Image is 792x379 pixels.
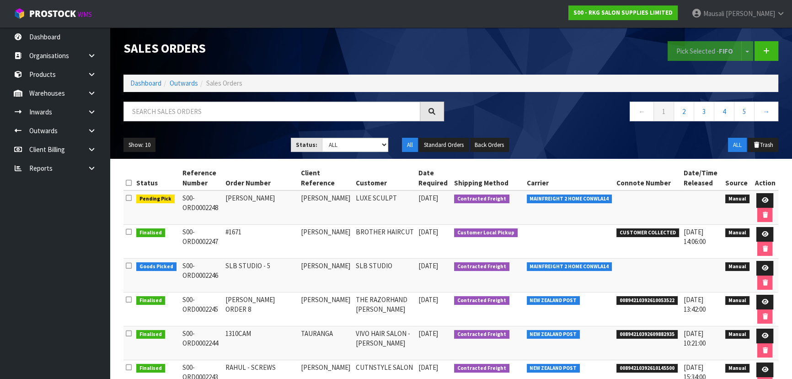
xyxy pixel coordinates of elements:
td: BROTHER HAIRCUT [353,225,416,259]
button: Pick Selected -FIFO [668,41,742,61]
th: Customer [353,166,416,190]
input: Search sales orders [123,102,420,121]
span: Finalised [136,296,165,305]
span: ProStock [29,8,76,20]
strong: S00 - RKG SALON SUPPLIES LIMITED [573,9,673,16]
span: Contracted Freight [454,262,509,271]
span: Contracted Freight [454,296,509,305]
button: Standard Orders [419,138,469,152]
span: Contracted Freight [454,364,509,373]
span: Finalised [136,364,165,373]
td: S00-ORD0002246 [180,259,223,292]
span: NEW ZEALAND POST [527,364,580,373]
td: S00-ORD0002244 [180,326,223,360]
td: S00-ORD0002248 [180,190,223,225]
td: [PERSON_NAME] [299,190,353,225]
strong: FIFO [719,47,733,55]
a: 5 [734,102,755,121]
td: TAURANGA [299,326,353,360]
td: [PERSON_NAME] [299,292,353,326]
span: Pending Pick [136,195,175,204]
span: Manual [725,330,749,339]
span: MAINFREIGHT 2 HOME CONWLA14 [527,195,612,204]
td: [PERSON_NAME] ORDER 8 [223,292,299,326]
td: THE RAZORHAND [PERSON_NAME] [353,292,416,326]
td: [PERSON_NAME] [299,259,353,292]
th: Client Reference [299,166,353,190]
span: [DATE] [418,329,438,338]
th: Action [752,166,778,190]
th: Date/Time Released [681,166,723,190]
td: 1310CAM [223,326,299,360]
button: Show: 10 [123,138,155,152]
a: → [754,102,778,121]
span: Contracted Freight [454,195,509,204]
h1: Sales Orders [123,41,444,55]
a: 4 [714,102,734,121]
span: 00894210392610145500 [616,364,678,373]
button: Back Orders [470,138,509,152]
th: Reference Number [180,166,223,190]
a: 1 [653,102,674,121]
span: [DATE] [418,295,438,304]
span: [DATE] [418,227,438,236]
span: NEW ZEALAND POST [527,330,580,339]
span: Manual [725,364,749,373]
span: 00894210392609882935 [616,330,678,339]
td: [PERSON_NAME] [299,225,353,259]
span: Manual [725,262,749,271]
td: SLB STUDIO - 5 [223,259,299,292]
button: All [402,138,418,152]
th: Status [134,166,180,190]
a: Dashboard [130,79,161,87]
span: Manual [725,228,749,238]
span: MAINFREIGHT 2 HOME CONWLA14 [527,262,612,271]
a: 2 [674,102,694,121]
span: [DATE] [418,194,438,202]
span: Finalised [136,228,165,238]
img: cube-alt.png [14,8,25,19]
th: Source [723,166,752,190]
th: Shipping Method [452,166,524,190]
td: LUXE SCULPT [353,190,416,225]
span: [PERSON_NAME] [726,9,775,18]
a: 3 [694,102,714,121]
span: Manual [725,195,749,204]
a: ← [630,102,654,121]
td: S00-ORD0002247 [180,225,223,259]
td: [PERSON_NAME] [223,190,299,225]
span: Goods Picked [136,262,177,271]
span: Mausali [703,9,724,18]
span: 00894210392610053522 [616,296,678,305]
th: Connote Number [614,166,681,190]
span: CUSTOMER COLLECTED [616,228,679,238]
strong: Status: [296,141,317,149]
small: WMS [78,10,92,19]
td: #1671 [223,225,299,259]
th: Carrier [524,166,615,190]
button: Trash [748,138,778,152]
nav: Page navigation [458,102,778,124]
td: SLB STUDIO [353,259,416,292]
td: VIVO HAIR SALON - [PERSON_NAME] [353,326,416,360]
td: S00-ORD0002245 [180,292,223,326]
span: Customer Local Pickup [454,228,518,238]
span: [DATE] 13:42:00 [684,295,706,314]
a: Outwards [170,79,198,87]
span: Manual [725,296,749,305]
span: Finalised [136,330,165,339]
th: Date Required [416,166,452,190]
span: [DATE] 14:06:00 [684,227,706,246]
span: [DATE] [418,363,438,372]
span: NEW ZEALAND POST [527,296,580,305]
th: Order Number [223,166,299,190]
span: [DATE] [418,261,438,270]
span: Contracted Freight [454,330,509,339]
button: ALL [728,138,747,152]
span: Sales Orders [206,79,242,87]
span: [DATE] 10:21:00 [684,329,706,347]
a: S00 - RKG SALON SUPPLIES LIMITED [568,5,678,20]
